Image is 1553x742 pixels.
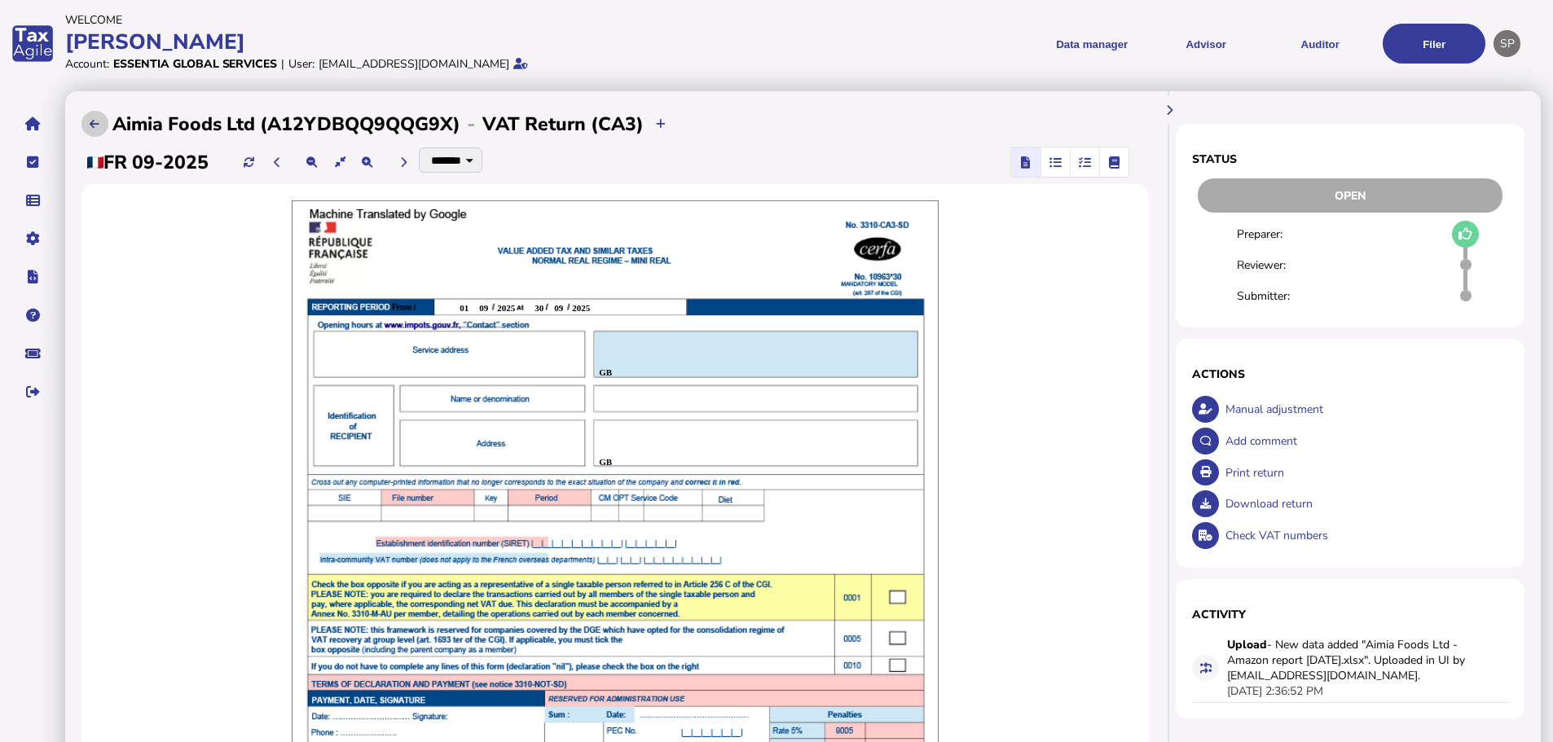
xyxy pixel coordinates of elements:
[599,367,612,377] b: GB
[1040,24,1143,64] button: Shows a dropdown of Data manager options
[1221,488,1509,520] div: Download return
[1452,221,1479,248] button: Mark as draft
[1227,683,1323,699] div: [DATE] 2:36:52 PM
[15,260,50,294] button: Developer hub links
[1192,490,1219,517] button: Download return
[482,112,644,137] h2: VAT Return (CA3)
[1200,662,1212,674] i: Data for this filing changed
[1237,226,1322,242] div: Preparer:
[299,149,326,176] button: Make the return view smaller
[1070,147,1099,177] mat-button-toggle: Reconcilliation view by tax code
[288,56,315,72] div: User:
[479,303,488,313] b: 09
[15,222,50,256] button: Manage settings
[354,149,381,176] button: Make the return view larger
[15,336,50,371] button: Raise a support ticket
[1192,607,1508,622] h1: Activity
[648,111,675,138] button: Upload transactions
[1192,178,1508,213] div: Return status - Actions are restricted to nominated users
[1221,520,1509,551] div: Check VAT numbers
[460,303,469,313] b: 01
[15,375,50,409] button: Sign out
[554,303,563,313] b: 09
[1011,147,1040,177] mat-button-toggle: Return view
[15,183,50,217] button: Data manager
[1192,151,1508,167] h1: Status
[113,56,277,72] div: Essentia Global Services
[1221,425,1509,457] div: Add comment
[264,149,291,176] button: Previous period
[1383,24,1485,64] button: Filer
[1192,367,1508,382] h1: Actions
[1221,393,1509,425] div: Manual adjustment
[1192,428,1219,454] button: Make a comment in the activity log.
[1227,637,1472,683] div: - New data added "Aimia Foods Ltd - Amazon report [DATE].xlsx". Uploaded in UI by [EMAIL_ADDRESS]...
[87,156,103,169] img: fr.png
[1192,459,1219,486] button: Open printable view of return.
[497,303,515,313] b: 2025
[65,12,772,28] div: Welcome
[1192,396,1219,423] button: Make an adjustment to this return.
[15,107,50,141] button: Home
[281,56,284,72] div: |
[1237,288,1322,304] div: Submitter:
[26,200,40,201] i: Data manager
[1269,24,1371,64] button: Auditor
[81,111,108,138] button: Upload list
[1237,257,1322,273] div: Reviewer:
[1156,97,1183,124] button: Hide
[1099,147,1128,177] mat-button-toggle: Ledger
[235,149,262,176] button: Refresh data for current period
[15,145,50,179] button: Tasks
[1494,30,1520,57] div: Profile settings
[112,112,460,137] h2: Aimia Foods Ltd (A12YDBQQ9QQG9X)
[390,149,417,176] button: Next period
[1227,637,1267,652] strong: Upload
[460,111,482,137] div: -
[1198,178,1502,213] div: Open
[572,303,590,313] b: 2025
[1192,522,1219,549] button: Check VAT numbers on return.
[1155,24,1257,64] button: Shows a dropdown of VAT Advisor options
[15,298,50,332] button: Help pages
[513,58,528,69] i: Email verified
[599,457,612,467] b: GB
[65,56,109,72] div: Account:
[327,149,354,176] button: Reset the return view
[319,56,509,72] div: [EMAIL_ADDRESS][DOMAIN_NAME]
[1040,147,1070,177] mat-button-toggle: Reconcilliation view by document
[780,24,1486,64] menu: navigate products
[535,303,543,313] b: 30
[87,150,209,175] h2: FR 09-2025
[65,28,772,56] div: [PERSON_NAME]
[1221,457,1509,489] div: Print return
